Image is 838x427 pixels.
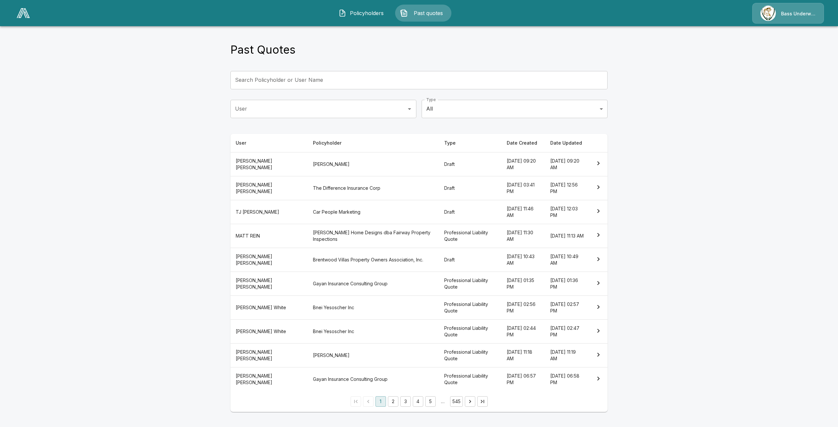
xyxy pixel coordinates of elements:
img: Agency Icon [760,6,776,21]
nav: pagination navigation [350,396,489,407]
th: Brentwood Villas Property Owners Association, Inc. [308,248,439,272]
span: Policyholders [349,9,385,17]
button: Go to last page [477,396,488,407]
button: Go to page 545 [450,396,463,407]
th: Bnei Yesoscher Inc [308,320,439,344]
button: Open [405,104,414,114]
th: [DATE] 03:41 PM [501,176,545,200]
th: Professional Liability Quote [439,320,501,344]
th: [DATE] 11:19 AM [545,344,589,367]
button: page 1 [375,396,386,407]
button: Go to page 4 [413,396,423,407]
th: [DATE] 09:20 AM [545,152,589,176]
th: [DATE] 01:35 PM [501,272,545,296]
th: [DATE] 10:43 AM [501,248,545,272]
th: [PERSON_NAME] [PERSON_NAME] [230,152,308,176]
button: Go to next page [465,396,475,407]
th: Type [439,134,501,152]
th: [PERSON_NAME] White [230,296,308,320]
h4: Past Quotes [230,43,296,57]
th: Draft [439,176,501,200]
button: Policyholders IconPolicyholders [334,5,390,22]
p: Bass Underwriters [781,10,816,17]
th: [PERSON_NAME] [PERSON_NAME] [230,248,308,272]
th: Car People Marketing [308,200,439,224]
th: Professional Liability Quote [439,367,501,391]
img: Past quotes Icon [400,9,408,17]
th: [DATE] 11:46 AM [501,200,545,224]
th: Draft [439,248,501,272]
th: [DATE] 11:30 AM [501,224,545,248]
th: The Difference Insurance Corp [308,176,439,200]
button: Go to page 3 [400,396,411,407]
th: Draft [439,152,501,176]
th: [PERSON_NAME] [PERSON_NAME] [230,272,308,296]
th: [DATE] 11:18 AM [501,344,545,367]
th: [DATE] 06:57 PM [501,367,545,391]
th: [DATE] 02:57 PM [545,296,589,320]
th: MATT REIN [230,224,308,248]
th: [DATE] 09:20 AM [501,152,545,176]
button: Go to page 2 [388,396,398,407]
th: [DATE] 11:13 AM [545,224,589,248]
div: … [438,398,448,405]
button: Go to page 5 [425,396,436,407]
th: [PERSON_NAME] [308,344,439,367]
th: [DATE] 02:44 PM [501,320,545,344]
th: [DATE] 12:03 PM [545,200,589,224]
span: Past quotes [410,9,446,17]
th: [DATE] 02:47 PM [545,320,589,344]
th: [PERSON_NAME] [308,152,439,176]
th: [PERSON_NAME] [PERSON_NAME] [230,176,308,200]
th: [PERSON_NAME] [PERSON_NAME] [230,367,308,391]
button: Past quotes IconPast quotes [395,5,451,22]
th: [DATE] 12:56 PM [545,176,589,200]
th: Draft [439,200,501,224]
th: [DATE] 01:36 PM [545,272,589,296]
th: [DATE] 02:56 PM [501,296,545,320]
th: [PERSON_NAME] [PERSON_NAME] [230,344,308,367]
th: TJ [PERSON_NAME] [230,200,308,224]
th: Date Created [501,134,545,152]
th: Professional Liability Quote [439,224,501,248]
th: User [230,134,308,152]
th: Professional Liability Quote [439,296,501,320]
th: Professional Liability Quote [439,344,501,367]
img: Policyholders Icon [338,9,346,17]
th: [PERSON_NAME] White [230,320,308,344]
th: Date Updated [545,134,589,152]
a: Agency IconBass Underwriters [752,3,824,24]
th: [DATE] 06:58 PM [545,367,589,391]
th: [DATE] 10:49 AM [545,248,589,272]
th: Gayan Insurance Consulting Group [308,272,439,296]
th: [PERSON_NAME] Home Designs dba Fairway Property Inspections [308,224,439,248]
table: simple table [230,134,608,391]
th: Professional Liability Quote [439,272,501,296]
th: Gayan Insurance Consulting Group [308,367,439,391]
div: All [422,100,608,118]
label: Type [426,97,436,102]
th: Policyholder [308,134,439,152]
th: Bnei Yesoscher Inc [308,296,439,320]
img: AA Logo [17,8,30,18]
